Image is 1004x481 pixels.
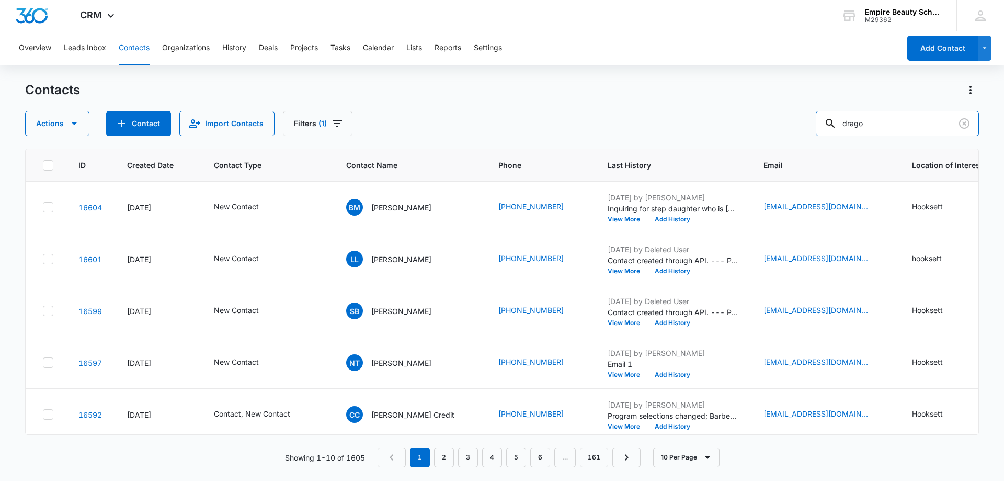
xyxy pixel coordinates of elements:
[259,31,278,65] button: Deals
[498,356,583,369] div: Phone - (603) 820-4757 - Select to Edit Field
[25,111,89,136] button: Actions
[371,357,431,368] p: [PERSON_NAME]
[912,356,962,369] div: Location of Interest (for FB ad integration) - Hooksett - Select to Edit Field
[482,448,502,467] a: Page 4
[647,216,698,222] button: Add History
[608,192,738,203] p: [DATE] by [PERSON_NAME]
[763,201,868,212] a: [EMAIL_ADDRESS][DOMAIN_NAME]
[608,348,738,359] p: [DATE] by [PERSON_NAME]
[912,408,943,419] div: Hooksett
[78,410,102,419] a: Navigate to contact details page for Christine Credit
[763,253,868,264] a: [EMAIL_ADDRESS][DOMAIN_NAME]
[865,8,941,16] div: account name
[608,268,647,274] button: View More
[127,254,189,265] div: [DATE]
[763,356,887,369] div: Email - natalietrocez@gmail.com - Select to Edit Field
[763,160,872,171] span: Email
[506,448,526,467] a: Page 5
[608,244,738,255] p: [DATE] by Deleted User
[346,406,473,423] div: Contact Name - Christine Credit - Select to Edit Field
[580,448,608,467] a: Page 161
[763,201,887,214] div: Email - roxybre82@gmail.com - Select to Edit Field
[498,201,583,214] div: Phone - (603) 717-6885 - Select to Edit Field
[763,305,887,317] div: Email - sophiabergeron472@gmail.com - Select to Edit Field
[127,202,189,213] div: [DATE]
[763,253,887,265] div: Email - westlatoya173@gmail.com - Select to Edit Field
[956,115,973,132] button: Clear
[612,448,641,467] a: Next Page
[78,255,102,264] a: Navigate to contact details page for Latoya Letman
[498,408,583,421] div: Phone - (978) 852-5637 - Select to Edit Field
[474,31,502,65] button: Settings
[346,406,363,423] span: CC
[346,199,450,216] div: Contact Name - Breanna Moore - Select to Edit Field
[498,160,567,171] span: Phone
[78,307,102,316] a: Navigate to contact details page for Sophia Bergeron
[608,203,738,214] p: Inquiring for step daughter who is [DEMOGRAPHIC_DATA] and graduated at the night school program i...
[498,253,564,264] a: [PHONE_NUMBER]
[912,305,962,317] div: Location of Interest (for FB ad integration) - Hooksett - Select to Edit Field
[64,31,106,65] button: Leads Inbox
[608,160,723,171] span: Last History
[647,372,698,378] button: Add History
[912,201,962,214] div: Location of Interest (for FB ad integration) - Hooksett - Select to Edit Field
[498,201,564,212] a: [PHONE_NUMBER]
[608,399,738,410] p: [DATE] by [PERSON_NAME]
[214,356,259,367] div: New Contact
[912,305,943,316] div: Hooksett
[127,306,189,317] div: [DATE]
[371,254,431,265] p: [PERSON_NAME]
[865,16,941,24] div: account id
[346,199,363,216] span: BM
[285,452,365,463] p: Showing 1-10 of 1605
[127,409,189,420] div: [DATE]
[608,372,647,378] button: View More
[378,448,641,467] nav: Pagination
[80,9,102,20] span: CRM
[647,268,698,274] button: Add History
[330,31,350,65] button: Tasks
[653,448,720,467] button: 10 Per Page
[406,31,422,65] button: Lists
[498,305,564,316] a: [PHONE_NUMBER]
[290,31,318,65] button: Projects
[346,160,458,171] span: Contact Name
[763,356,868,367] a: [EMAIL_ADDRESS][DOMAIN_NAME]
[78,359,102,367] a: Navigate to contact details page for Natalie Trochez
[346,303,450,319] div: Contact Name - Sophia Bergeron - Select to Edit Field
[763,305,868,316] a: [EMAIL_ADDRESS][DOMAIN_NAME]
[410,448,430,467] em: 1
[346,354,363,371] span: NT
[962,82,979,98] button: Actions
[214,305,259,316] div: New Contact
[371,306,431,317] p: [PERSON_NAME]
[371,202,431,213] p: [PERSON_NAME]
[119,31,150,65] button: Contacts
[435,31,461,65] button: Reports
[283,111,352,136] button: Filters
[608,307,738,318] p: Contact created through API. --- Program of Interest: Lash Extensions Location of Interest (for F...
[608,320,647,326] button: View More
[78,160,87,171] span: ID
[647,423,698,430] button: Add History
[214,408,290,419] div: Contact, New Contact
[162,31,210,65] button: Organizations
[214,356,278,369] div: Contact Type - New Contact - Select to Edit Field
[214,160,306,171] span: Contact Type
[608,216,647,222] button: View More
[127,160,174,171] span: Created Date
[907,36,978,61] button: Add Contact
[530,448,550,467] a: Page 6
[318,120,327,127] span: (1)
[346,251,450,267] div: Contact Name - Latoya Letman - Select to Edit Field
[214,253,278,265] div: Contact Type - New Contact - Select to Edit Field
[214,408,309,421] div: Contact Type - Contact, New Contact - Select to Edit Field
[214,253,259,264] div: New Contact
[214,305,278,317] div: Contact Type - New Contact - Select to Edit Field
[912,356,943,367] div: Hooksett
[647,320,698,326] button: Add History
[912,408,962,421] div: Location of Interest (for FB ad integration) - Hooksett - Select to Edit Field
[912,201,943,212] div: Hooksett
[346,354,450,371] div: Contact Name - Natalie Trochez - Select to Edit Field
[816,111,979,136] input: Search Contacts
